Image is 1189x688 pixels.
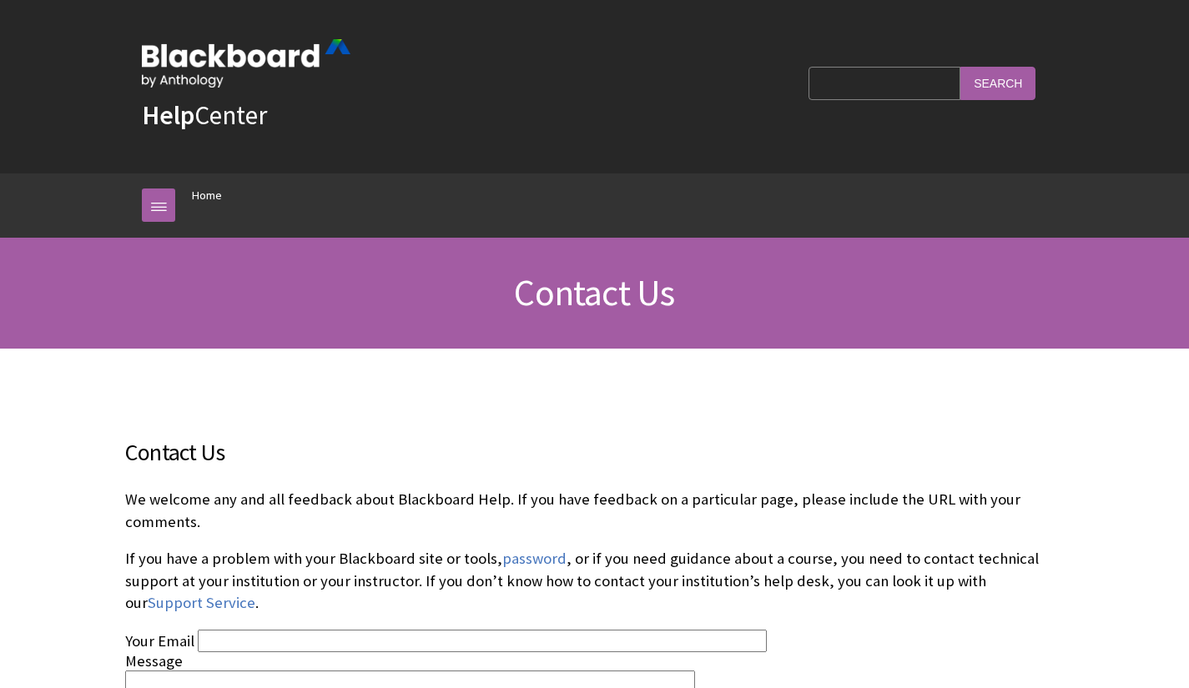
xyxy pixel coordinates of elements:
[502,549,567,568] a: Link password
[125,489,1064,532] p: We welcome any and all feedback about Blackboard Help. If you have feedback on a particular page,...
[142,39,350,88] img: Blackboard by Anthology
[192,185,222,206] a: Home
[125,548,1064,614] p: If you have a problem with your Blackboard site or tools, , or if you need guidance about a cours...
[514,269,674,315] span: Contact Us
[125,631,194,650] label: Your Email
[960,67,1035,99] input: Search
[142,98,267,132] a: HelpCenter
[125,434,1064,470] h2: Contact Us
[125,651,183,670] label: Message
[148,593,255,612] a: Support Service
[142,98,194,132] strong: Help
